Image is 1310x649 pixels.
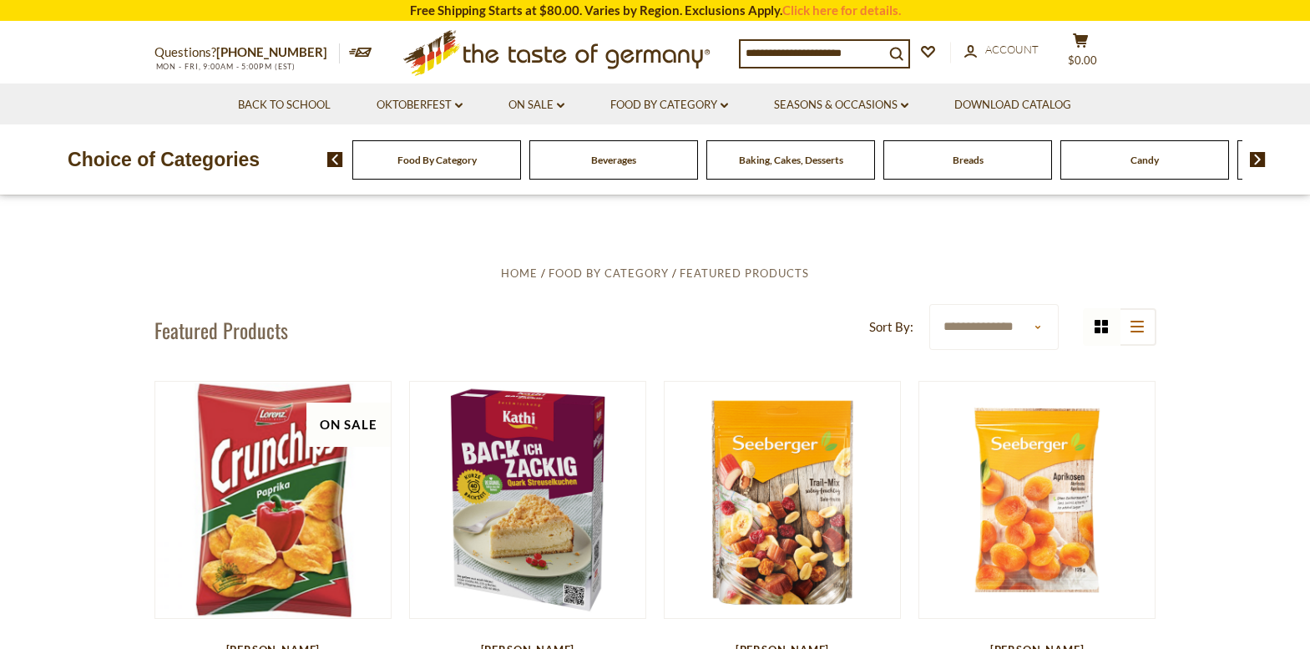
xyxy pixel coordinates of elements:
span: MON - FRI, 9:00AM - 5:00PM (EST) [154,62,296,71]
a: Account [964,41,1039,59]
a: Candy [1130,154,1159,166]
span: $0.00 [1068,53,1097,67]
img: previous arrow [327,152,343,167]
a: Oktoberfest [377,96,463,114]
h1: Featured Products [154,317,288,342]
img: next arrow [1250,152,1266,167]
a: Food By Category [549,266,669,280]
img: Lorenz Crunch Chips with Mild Paprika in Bag 5.3 oz - SALE [155,382,392,618]
a: Featured Products [680,266,809,280]
a: Click here for details. [782,3,901,18]
a: Home [501,266,538,280]
a: Food By Category [397,154,477,166]
a: Download Catalog [954,96,1071,114]
p: Questions? [154,42,340,63]
a: [PHONE_NUMBER] [216,44,327,59]
img: Seeberger Gourmet "Trail Mix" (Peanuts, Bananas, Rhubarb, Almonds), 150g (5.3oz) [665,382,901,618]
a: Back to School [238,96,331,114]
a: Baking, Cakes, Desserts [739,154,843,166]
label: Sort By: [869,317,913,337]
img: Kathi German Quark Cheese Crumble Cake Mix, 545g [410,382,646,618]
span: Account [985,43,1039,56]
a: Breads [953,154,984,166]
a: Seasons & Occasions [774,96,908,114]
a: On Sale [508,96,564,114]
button: $0.00 [1056,33,1106,74]
a: Food By Category [610,96,728,114]
a: Beverages [591,154,636,166]
img: Seeberger Soft Apricots Natural Fruit Snack, 200g [919,382,1156,618]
